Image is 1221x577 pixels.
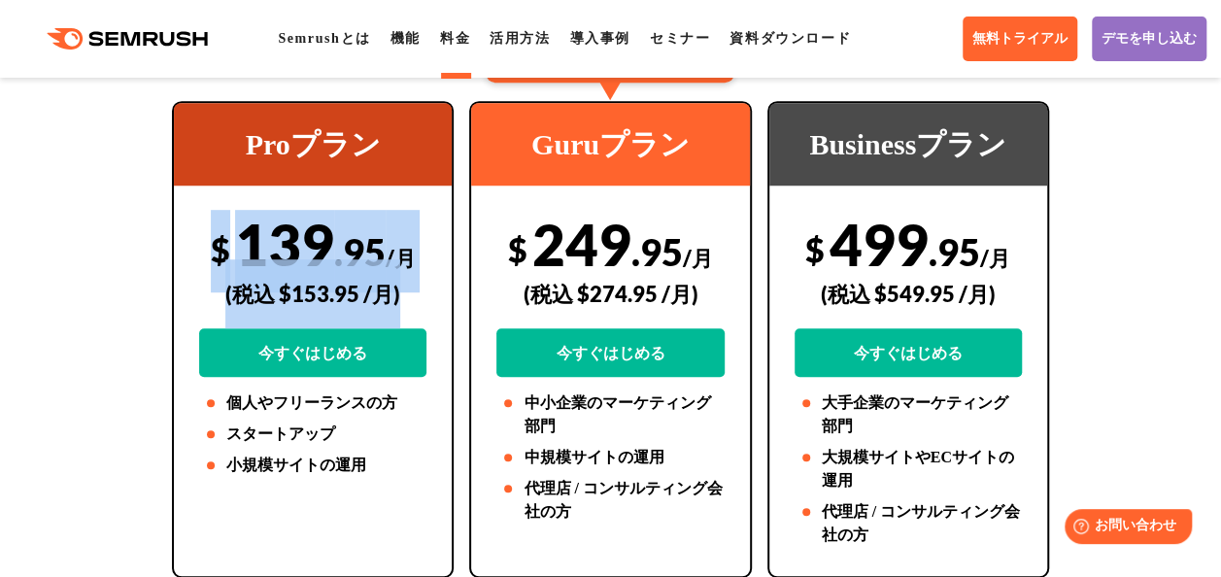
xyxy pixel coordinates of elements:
[795,500,1022,547] li: 代理店 / コンサルティング会社の方
[334,229,386,274] span: .95
[795,210,1022,377] div: 499
[496,477,724,524] li: 代理店 / コンサルティング会社の方
[490,31,550,46] a: 活用方法
[199,259,426,328] div: (税込 $153.95 /月)
[963,17,1077,61] a: 無料トライアル
[496,259,724,328] div: (税込 $274.95 /月)
[496,210,724,377] div: 249
[386,245,416,271] span: /月
[795,391,1022,438] li: 大手企業のマーケティング部門
[805,229,825,269] span: $
[199,210,426,377] div: 139
[1102,30,1197,48] span: デモを申し込む
[496,328,724,377] a: 今すぐはじめる
[795,259,1022,328] div: (税込 $549.95 /月)
[683,245,713,271] span: /月
[199,423,426,446] li: スタートアップ
[980,245,1010,271] span: /月
[471,103,749,186] div: Guruプラン
[440,31,470,46] a: 料金
[199,391,426,415] li: 個人やフリーランスの方
[211,229,230,269] span: $
[729,31,851,46] a: 資料ダウンロード
[1092,17,1206,61] a: デモを申し込む
[631,229,683,274] span: .95
[972,30,1068,48] span: 無料トライアル
[769,103,1047,186] div: Businessプラン
[929,229,980,274] span: .95
[496,391,724,438] li: 中小企業のマーケティング部門
[174,103,452,186] div: Proプラン
[795,328,1022,377] a: 今すぐはじめる
[390,31,421,46] a: 機能
[795,446,1022,492] li: 大規模サイトやECサイトの運用
[496,446,724,469] li: 中規模サイトの運用
[508,229,527,269] span: $
[199,328,426,377] a: 今すぐはじめる
[278,31,370,46] a: Semrushとは
[199,454,426,477] li: 小規模サイトの運用
[1048,501,1200,556] iframe: Help widget launcher
[569,31,629,46] a: 導入事例
[650,31,710,46] a: セミナー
